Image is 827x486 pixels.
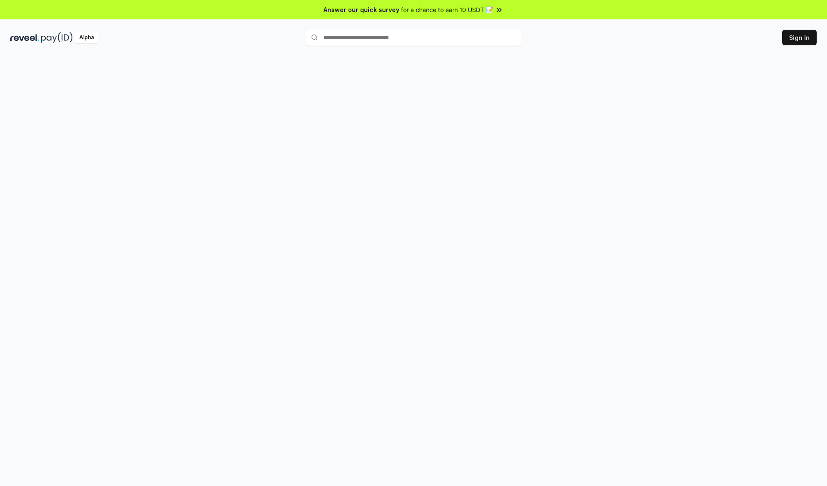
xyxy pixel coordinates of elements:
button: Sign In [782,30,817,45]
img: reveel_dark [10,32,39,43]
span: for a chance to earn 10 USDT 📝 [401,5,493,14]
span: Answer our quick survey [323,5,399,14]
div: Alpha [75,32,99,43]
img: pay_id [41,32,73,43]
